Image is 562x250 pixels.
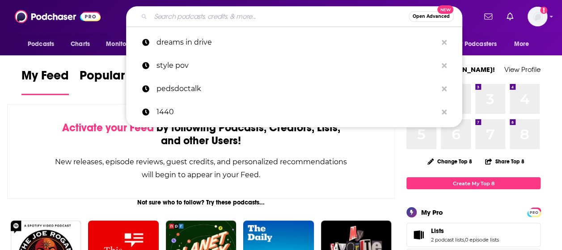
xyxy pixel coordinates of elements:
[15,8,101,25] img: Podchaser - Follow, Share and Rate Podcasts
[528,208,539,215] a: PRO
[52,155,350,181] div: New releases, episode reviews, guest credits, and personalized recommendations will begin to appe...
[465,237,499,243] a: 0 episode lists
[508,36,541,53] button: open menu
[528,209,539,216] span: PRO
[431,227,444,235] span: Lists
[151,9,409,24] input: Search podcasts, credits, & more...
[126,77,462,100] a: pedsdoctalk
[71,38,90,50] span: Charts
[448,36,510,53] button: open menu
[437,5,453,14] span: New
[126,54,462,77] a: style pov
[156,77,437,100] p: pedsdoctalk
[65,36,95,53] a: Charts
[100,36,149,53] button: open menu
[431,227,499,235] a: Lists
[454,38,497,50] span: For Podcasters
[421,208,443,217] div: My Pro
[21,68,69,88] span: My Feed
[62,121,153,134] span: Activate your Feed
[409,11,454,22] button: Open AdvancedNew
[504,65,541,74] a: View Profile
[52,121,350,147] div: by following Podcasts, Creators, Lists, and other Users!
[431,237,464,243] a: 2 podcast lists
[126,6,462,27] div: Search podcasts, credits, & more...
[156,31,437,54] p: dreams in drive
[410,229,427,241] a: Lists
[126,100,462,124] a: 1440
[540,7,547,14] svg: Add a profile image
[21,68,69,95] a: My Feed
[156,54,437,77] p: style pov
[80,68,156,88] span: Popular Feed
[7,199,395,206] div: Not sure who to follow? Try these podcasts...
[481,9,496,24] a: Show notifications dropdown
[464,237,465,243] span: ,
[28,38,54,50] span: Podcasts
[422,156,477,167] button: Change Top 8
[156,100,437,124] p: 1440
[126,31,462,54] a: dreams in drive
[528,7,547,26] img: User Profile
[406,223,541,247] span: Lists
[514,38,529,50] span: More
[503,9,517,24] a: Show notifications dropdown
[106,38,138,50] span: Monitoring
[485,153,525,170] button: Share Top 8
[413,14,450,19] span: Open Advanced
[406,177,541,189] a: Create My Top 8
[528,7,547,26] span: Logged in as molly.burgoyne
[80,68,156,95] a: Popular Feed
[21,36,66,53] button: open menu
[528,7,547,26] button: Show profile menu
